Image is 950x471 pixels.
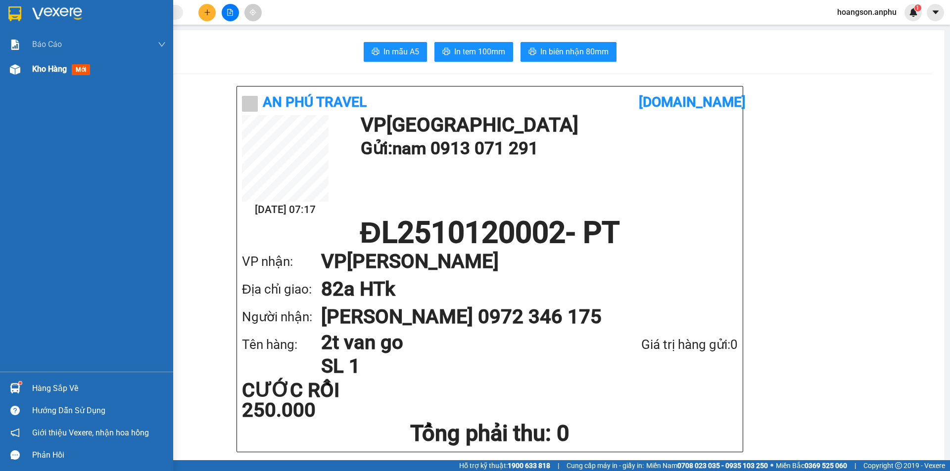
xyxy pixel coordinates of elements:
sup: 1 [914,4,921,11]
h1: ĐL2510120002 - PT [242,218,738,248]
span: Nhận: [116,8,140,19]
button: printerIn mẫu A5 [364,42,427,62]
button: printerIn biên nhận 80mm [521,42,617,62]
div: Địa chỉ giao: [242,279,321,300]
span: Kho hàng [32,64,67,74]
div: 0913071291 [8,43,109,56]
span: Báo cáo [32,38,62,50]
span: caret-down [931,8,940,17]
span: Giới thiệu Vexere, nhận hoa hồng [32,427,149,439]
div: [PERSON_NAME] [116,8,195,31]
h1: [PERSON_NAME] 0972 346 175 [321,303,718,331]
strong: 0708 023 035 - 0935 103 250 [677,462,768,470]
span: printer [372,47,380,57]
img: logo-vxr [8,6,21,21]
div: Hàng sắp về [32,381,166,396]
button: aim [244,4,262,21]
span: In mẫu A5 [383,45,419,58]
div: [GEOGRAPHIC_DATA] [8,8,109,31]
button: file-add [222,4,239,21]
img: icon-new-feature [909,8,918,17]
span: notification [10,428,20,437]
h1: 82a HTk [321,275,718,303]
div: Hướng dẫn sử dụng [32,403,166,418]
img: warehouse-icon [10,64,20,75]
span: printer [528,47,536,57]
div: Phản hồi [32,448,166,463]
span: 82a HTk [130,56,186,74]
span: Miền Nam [646,460,768,471]
span: plus [204,9,211,16]
span: 1 [916,4,919,11]
span: hoangson.anphu [829,6,904,18]
img: warehouse-icon [10,383,20,393]
strong: 0369 525 060 [805,462,847,470]
span: down [158,41,166,48]
h2: [DATE] 07:17 [242,202,329,218]
div: nam [8,31,109,43]
span: aim [249,9,256,16]
span: Hỗ trợ kỹ thuật: [459,460,550,471]
button: caret-down [927,4,944,21]
div: CƯỚC RỒI 250.000 [242,381,406,420]
div: Người nhận: [242,307,321,327]
h1: SL 1 [321,354,589,378]
span: Miền Bắc [776,460,847,471]
strong: 1900 633 818 [508,462,550,470]
button: printerIn tem 100mm [434,42,513,62]
div: Giá trị hàng gửi: 0 [589,335,738,355]
h1: Gửi: nam 0913 071 291 [361,135,733,162]
img: solution-icon [10,40,20,50]
h1: 2t van go [321,331,589,354]
span: file-add [227,9,234,16]
sup: 1 [19,382,22,385]
span: Gửi: [8,8,24,19]
button: plus [198,4,216,21]
b: An Phú Travel [263,94,367,110]
span: question-circle [10,406,20,415]
span: printer [442,47,450,57]
h1: VP [GEOGRAPHIC_DATA] [361,115,733,135]
span: In biên nhận 80mm [540,45,609,58]
span: message [10,450,20,460]
span: In tem 100mm [454,45,505,58]
span: copyright [895,462,902,469]
span: | [558,460,559,471]
span: | [855,460,856,471]
div: [PERSON_NAME] [116,31,195,43]
span: Cung cấp máy in - giấy in: [567,460,644,471]
div: Tên hàng: [242,335,321,355]
div: 0972346175 [116,43,195,56]
h1: VP [PERSON_NAME] [321,248,718,275]
span: mới [72,64,90,75]
div: VP nhận: [242,252,321,272]
b: [DOMAIN_NAME] [639,94,746,110]
span: ⚪️ [770,464,773,468]
span: DĐ: [116,62,130,72]
h1: Tổng phải thu: 0 [242,420,738,447]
